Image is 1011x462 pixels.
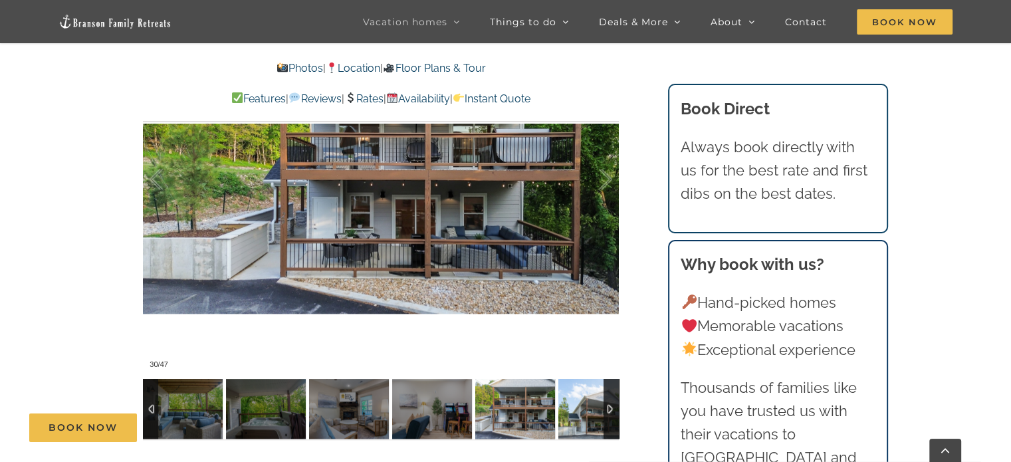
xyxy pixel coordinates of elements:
span: Book Now [857,9,953,35]
img: 🎥 [384,62,394,73]
p: | | | | [143,90,619,108]
img: 📆 [387,92,397,103]
img: ✅ [232,92,243,103]
a: Features [231,92,286,105]
a: Floor Plans & Tour [383,62,485,74]
img: 💲 [345,92,356,103]
img: 03-Whispering-Waves-lakefront-vacation-home-rental-on-Lake-Taneycomo-1022-TV-copy-scaled.jpg-nggi... [309,379,389,439]
span: Deals & More [599,17,668,27]
img: Lake-Taneycomo-lakefront-vacation-home-rental-Branson-Family-Retreats-1002-scaled.jpg-nggid042611... [475,379,555,439]
a: Location [326,62,380,74]
a: Instant Quote [453,92,530,105]
img: 🔑 [682,294,697,309]
p: | | [143,60,619,77]
img: 09-Whispering-Waves-lakefront-vacation-home-rental-on-Lake-Taneycomo-1089-scaled.jpg-nggid042605-... [226,379,306,439]
a: Photos [277,62,323,74]
span: Contact [785,17,827,27]
img: ❤️ [682,318,697,333]
img: 📍 [326,62,337,73]
img: 👉 [453,92,464,103]
img: 📸 [277,62,288,73]
b: Book Direct [681,99,770,118]
span: Vacation homes [363,17,447,27]
img: 00-Whispering-Waves-lakefront-vacation-home-rental-on-Lake-Taneycomo-1014-scaled.jpg-nggid042603-... [143,379,223,439]
span: Things to do [490,17,556,27]
p: Hand-picked homes Memorable vacations Exceptional experience [681,291,875,362]
img: 01a-Whispering-Waves-lakefront-vacation-home-rental-on-Lake-Taneycomo-1004-scaled.jpg-nggid042613... [558,379,638,439]
img: Branson Family Retreats Logo [58,14,171,29]
a: Reviews [288,92,341,105]
span: Book Now [49,422,118,433]
p: Always book directly with us for the best rate and first dibs on the best dates. [681,136,875,206]
img: 08-Whispering-Waves-lakefront-vacation-home-rental-on-Lake-Taneycomo-1047-scaled.jpg-nggid042609-... [392,379,472,439]
img: 🌟 [682,342,697,356]
a: Availability [386,92,450,105]
span: About [711,17,742,27]
a: Book Now [29,413,137,442]
h3: Why book with us? [681,253,875,277]
a: Rates [344,92,384,105]
img: 💬 [289,92,300,103]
